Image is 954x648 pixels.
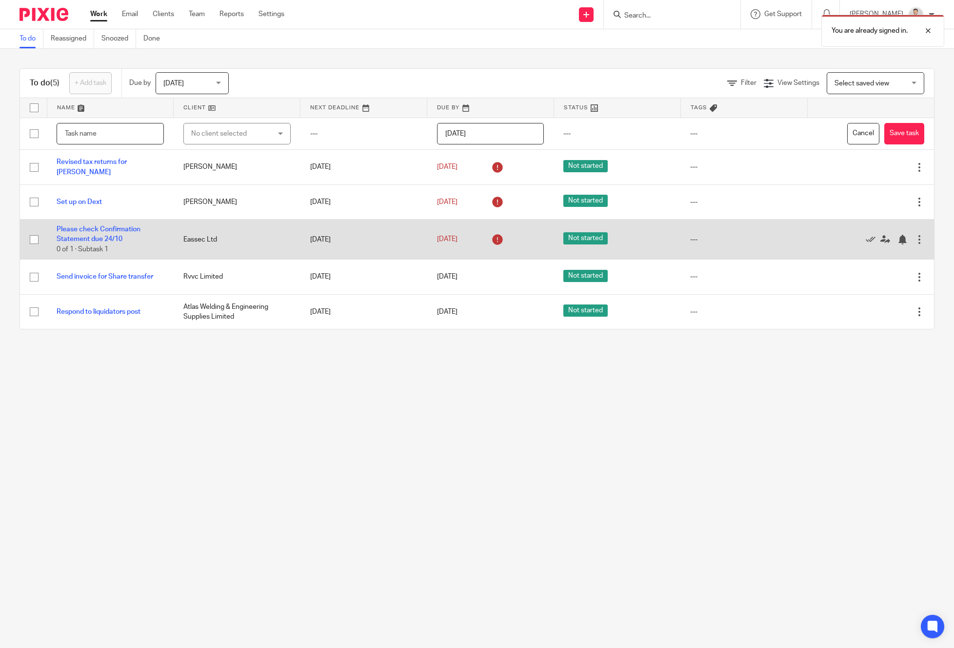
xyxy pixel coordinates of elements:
td: [DATE] [300,220,427,260]
td: --- [680,118,807,150]
span: [DATE] [437,199,457,205]
input: Task name [57,123,164,145]
span: Not started [563,270,608,282]
div: --- [690,307,797,317]
img: LinkedIn%20Profile.jpeg [908,7,924,22]
a: Reassigned [51,29,94,48]
td: --- [554,118,680,150]
a: Work [90,9,107,19]
span: Not started [563,195,608,207]
span: (5) [50,79,60,87]
a: Mark as done [866,235,880,244]
a: To do [20,29,43,48]
td: [PERSON_NAME] [174,184,300,219]
div: --- [690,272,797,282]
td: [DATE] [300,260,427,294]
a: Settings [258,9,284,19]
span: Select saved view [835,80,889,87]
div: --- [690,197,797,207]
a: Set up on Dext [57,199,102,205]
span: 0 of 1 · Subtask 1 [57,246,108,253]
a: Done [143,29,167,48]
td: [DATE] [300,184,427,219]
td: Eassec Ltd [174,220,300,260]
td: Rvvc Limited [174,260,300,294]
span: Not started [563,160,608,172]
a: Respond to liquidators post [57,308,140,315]
a: Revised tax returns for [PERSON_NAME] [57,159,127,175]
a: + Add task [69,72,112,94]
img: Pixie [20,8,68,21]
td: --- [300,118,427,150]
span: [DATE] [437,236,457,243]
span: Not started [563,232,608,244]
span: [DATE] [437,163,457,170]
td: Atlas Welding & Engineering Supplies Limited [174,294,300,329]
span: [DATE] [437,308,457,315]
td: [DATE] [300,150,427,184]
a: Clients [153,9,174,19]
p: You are already signed in. [832,26,908,36]
a: Please check Confirmation Statement due 24/10 [57,226,140,243]
a: Team [189,9,205,19]
div: --- [690,235,797,244]
a: Send invoice for Share transfer [57,273,153,280]
a: Snoozed [101,29,136,48]
td: [DATE] [300,294,427,329]
button: Cancel [847,123,879,145]
span: Tags [691,105,707,110]
div: --- [690,162,797,172]
a: Email [122,9,138,19]
input: Pick a date [437,123,544,145]
div: No client selected [191,123,270,144]
span: Not started [563,304,608,317]
span: View Settings [777,80,819,86]
a: Reports [219,9,244,19]
button: Save task [884,123,924,145]
h1: To do [30,78,60,88]
span: Filter [741,80,756,86]
span: [DATE] [163,80,184,87]
p: Due by [129,78,151,88]
td: [PERSON_NAME] [174,150,300,184]
span: [DATE] [437,273,457,280]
